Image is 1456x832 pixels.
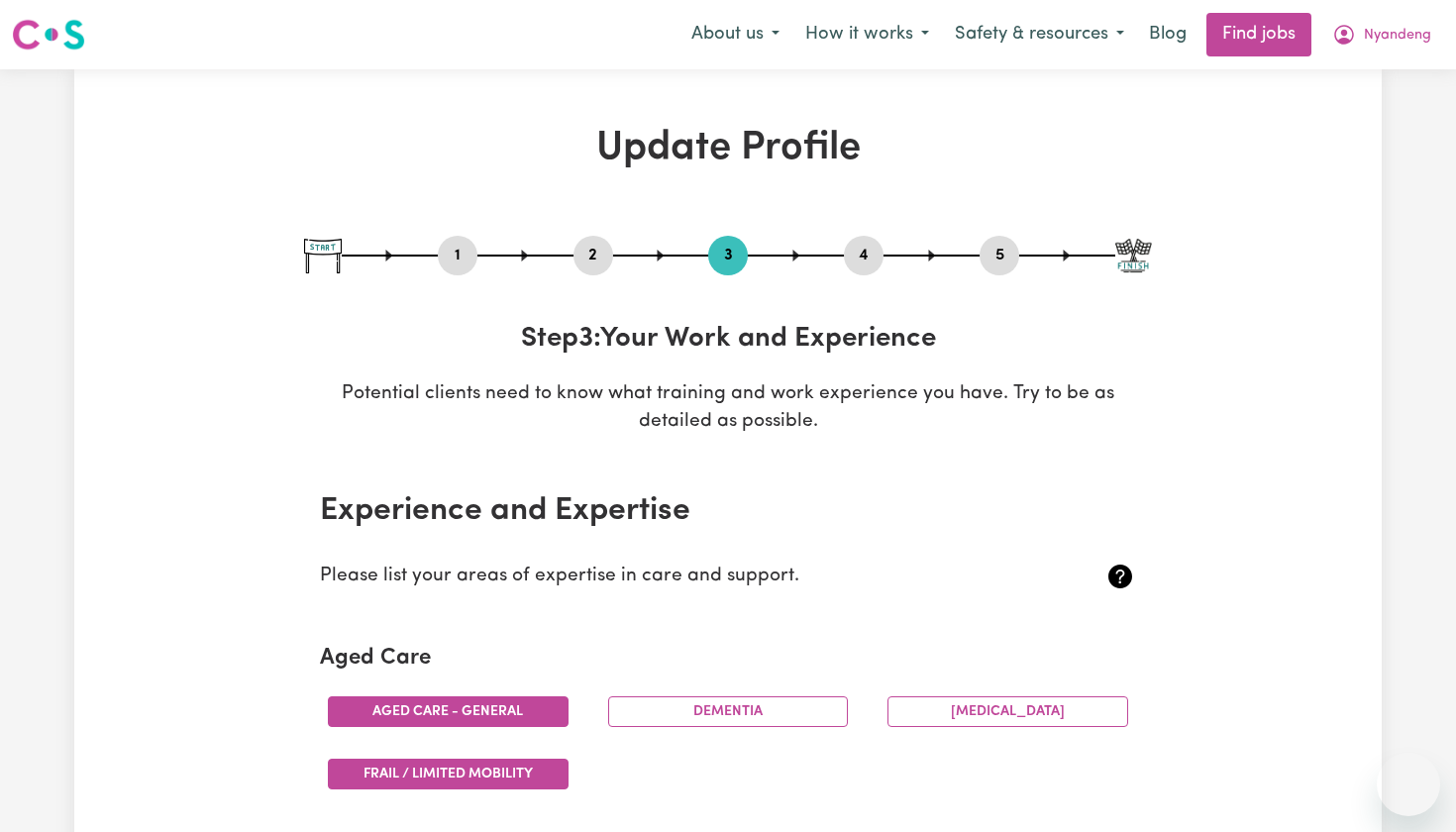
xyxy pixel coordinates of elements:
button: Aged care - General [328,696,569,727]
iframe: Button to launch messaging window [1377,753,1440,816]
p: Please list your areas of expertise in care and support. [320,563,1000,591]
span: Nyandeng [1364,25,1431,47]
button: Go to step 1 [438,243,477,268]
button: [MEDICAL_DATA] [887,696,1128,727]
p: Potential clients need to know what training and work experience you have. Try to be as detailed ... [304,380,1152,438]
button: Safety & resources [942,14,1137,55]
h3: Step 3 : Your Work and Experience [304,323,1152,357]
button: Go to step 5 [980,243,1019,268]
button: Frail / limited mobility [328,759,569,789]
button: My Account [1319,14,1444,55]
a: Careseekers logo [12,12,85,57]
button: Dementia [608,696,849,727]
h2: Aged Care [320,646,1136,673]
button: Go to step 4 [844,243,884,268]
button: Go to step 3 [708,243,748,268]
h1: Update Profile [304,125,1152,172]
button: Go to step 2 [573,243,613,268]
a: Find jobs [1206,13,1311,56]
button: How it works [792,14,942,55]
button: About us [678,14,792,55]
a: Blog [1137,13,1198,56]
h2: Experience and Expertise [320,492,1136,530]
img: Careseekers logo [12,17,85,52]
